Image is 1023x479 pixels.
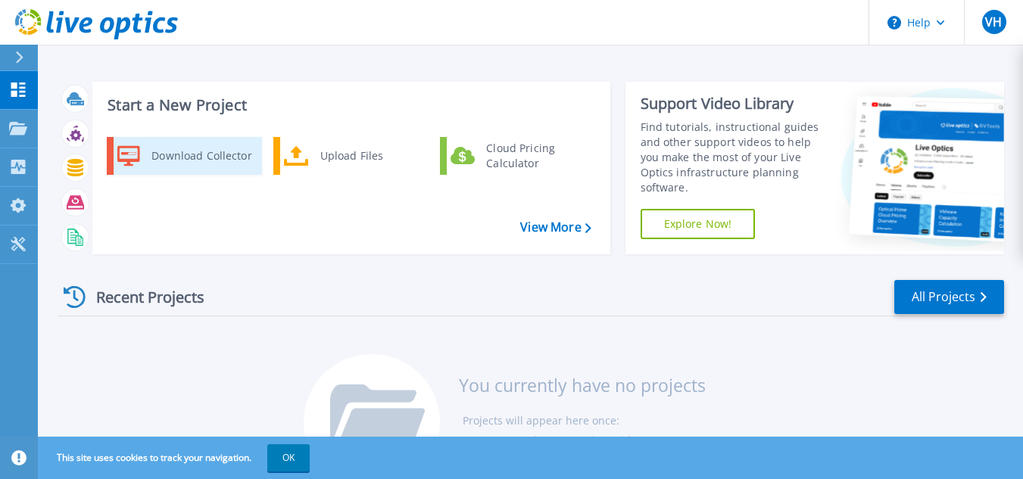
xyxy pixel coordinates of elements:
[108,97,591,114] h3: Start a New Project
[459,377,706,393] h3: You currently have no projects
[641,209,756,239] a: Explore Now!
[479,141,591,171] div: Cloud Pricing Calculator
[144,141,258,171] div: Download Collector
[107,137,262,175] a: Download Collector
[894,280,1004,314] a: All Projects
[58,278,225,316] div: Recent Projects
[313,141,425,171] div: Upload Files
[641,120,829,195] div: Find tutorials, instructional guides and other support videos to help you make the most of your L...
[478,431,706,450] li: Someone shares a project with you
[42,444,310,471] span: This site uses cookies to track your navigation.
[463,411,706,431] li: Projects will appear here once:
[267,444,310,471] button: OK
[440,137,595,175] a: Cloud Pricing Calculator
[520,220,591,235] a: View More
[985,16,1002,28] span: VH
[641,94,829,114] div: Support Video Library
[273,137,429,175] a: Upload Files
